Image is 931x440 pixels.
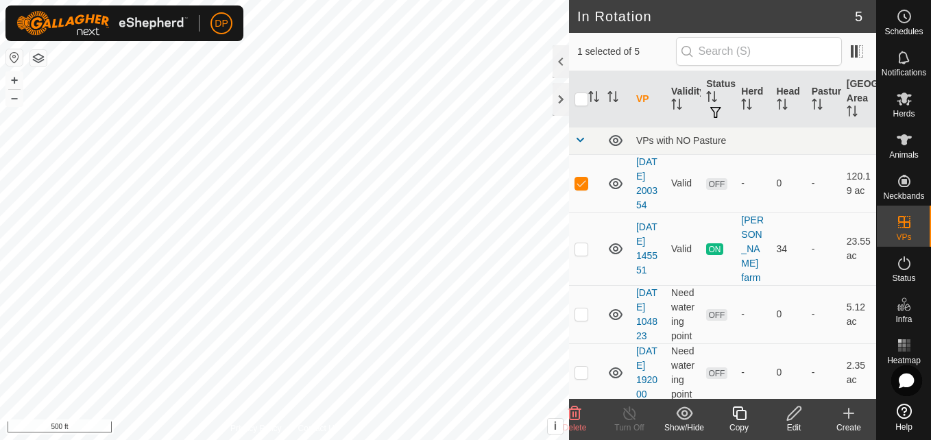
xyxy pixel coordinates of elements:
[636,156,657,210] a: [DATE] 200354
[666,154,701,212] td: Valid
[896,233,911,241] span: VPs
[841,71,876,127] th: [GEOGRAPHIC_DATA] Area
[877,398,931,437] a: Help
[636,221,657,276] a: [DATE] 145551
[706,367,727,379] span: OFF
[554,420,557,432] span: i
[701,71,736,127] th: Status
[806,343,841,402] td: -
[671,101,682,112] p-sorticon: Activate to sort
[847,108,858,119] p-sorticon: Activate to sort
[631,71,666,127] th: VP
[657,421,712,434] div: Show/Hide
[741,101,752,112] p-sorticon: Activate to sort
[636,345,657,400] a: [DATE] 192000
[666,212,701,285] td: Valid
[806,285,841,343] td: -
[855,6,862,27] span: 5
[548,419,563,434] button: i
[706,93,717,104] p-sorticon: Activate to sort
[887,356,921,365] span: Heatmap
[298,422,339,435] a: Contact Us
[30,50,47,66] button: Map Layers
[741,176,765,191] div: -
[893,110,915,118] span: Herds
[607,93,618,104] p-sorticon: Activate to sort
[771,212,806,285] td: 34
[712,421,766,434] div: Copy
[636,287,657,341] a: [DATE] 104823
[636,135,871,146] div: VPs with NO Pasture
[6,72,23,88] button: +
[841,154,876,212] td: 120.19 ac
[841,212,876,285] td: 23.55 ac
[741,307,765,321] div: -
[6,49,23,66] button: Reset Map
[706,178,727,190] span: OFF
[230,422,282,435] a: Privacy Policy
[766,421,821,434] div: Edit
[889,151,919,159] span: Animals
[666,71,701,127] th: Validity
[771,71,806,127] th: Head
[666,285,701,343] td: Need watering point
[895,315,912,323] span: Infra
[771,343,806,402] td: 0
[771,285,806,343] td: 0
[577,8,855,25] h2: In Rotation
[563,423,587,432] span: Delete
[821,421,876,434] div: Create
[741,365,765,380] div: -
[741,213,765,285] div: [PERSON_NAME] farm
[892,274,915,282] span: Status
[806,154,841,212] td: -
[884,27,923,36] span: Schedules
[706,309,727,321] span: OFF
[777,101,788,112] p-sorticon: Activate to sort
[676,37,842,66] input: Search (S)
[16,11,188,36] img: Gallagher Logo
[882,69,926,77] span: Notifications
[577,45,676,59] span: 1 selected of 5
[771,154,806,212] td: 0
[841,343,876,402] td: 2.35 ac
[706,243,723,255] span: ON
[602,421,657,434] div: Turn Off
[6,90,23,106] button: –
[895,423,912,431] span: Help
[588,93,599,104] p-sorticon: Activate to sort
[883,192,924,200] span: Neckbands
[666,343,701,402] td: Need watering point
[841,285,876,343] td: 5.12 ac
[812,101,823,112] p-sorticon: Activate to sort
[806,212,841,285] td: -
[736,71,771,127] th: Herd
[806,71,841,127] th: Pasture
[215,16,228,31] span: DP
